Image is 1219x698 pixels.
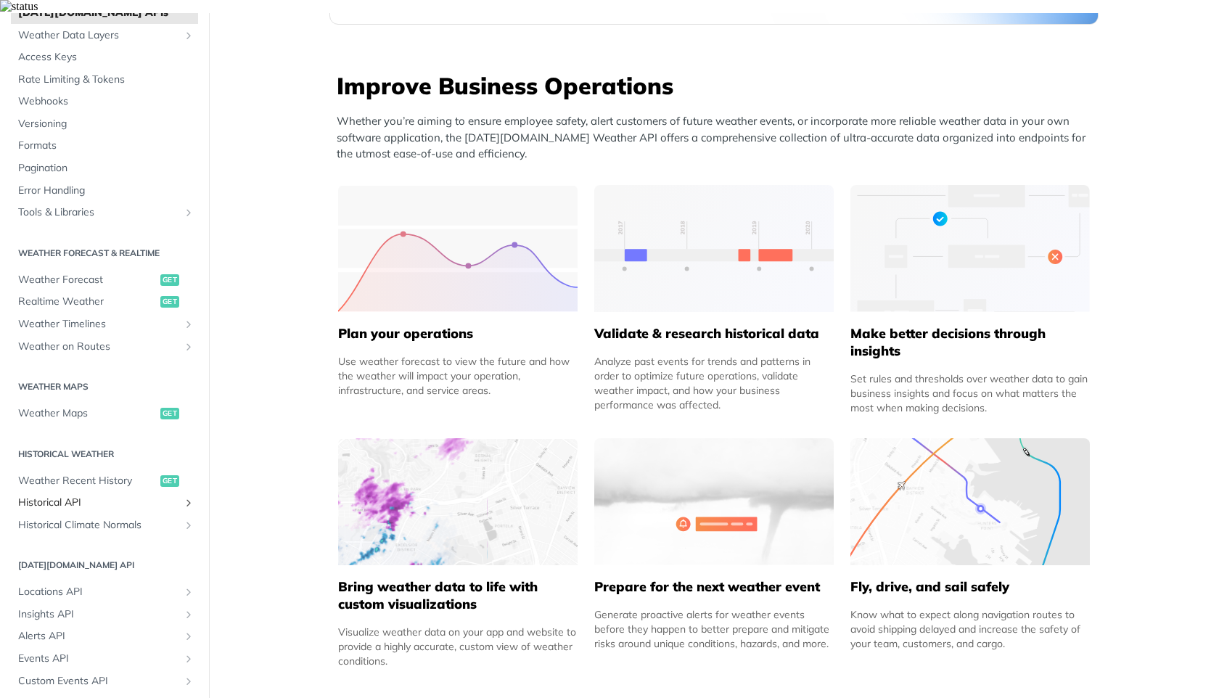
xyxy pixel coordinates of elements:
[18,629,179,644] span: Alerts API
[594,185,834,312] img: 13d7ca0-group-496-2.svg
[850,371,1090,415] div: Set rules and thresholds over weather data to gain business insights and focus on what matters th...
[11,157,198,179] a: Pagination
[11,46,198,68] a: Access Keys
[183,676,194,687] button: Show subpages for Custom Events API
[183,207,194,218] button: Show subpages for Tools & Libraries
[18,607,179,622] span: Insights API
[18,6,194,20] span: [DATE][DOMAIN_NAME] APIs
[18,161,194,176] span: Pagination
[183,653,194,665] button: Show subpages for Events API
[18,205,179,220] span: Tools & Libraries
[18,340,179,354] span: Weather on Routes
[18,28,179,43] span: Weather Data Layers
[11,180,198,202] a: Error Handling
[850,578,1090,596] h5: Fly, drive, and sail safely
[11,113,198,135] a: Versioning
[18,295,157,309] span: Realtime Weather
[11,2,198,24] a: [DATE][DOMAIN_NAME] APIs
[11,336,198,358] a: Weather on RoutesShow subpages for Weather on Routes
[18,273,157,287] span: Weather Forecast
[11,202,198,223] a: Tools & LibrariesShow subpages for Tools & Libraries
[160,274,179,286] span: get
[11,492,198,514] a: Historical APIShow subpages for Historical API
[18,674,179,689] span: Custom Events API
[338,354,578,398] div: Use weather forecast to view the future and how the weather will impact your operation, infrastru...
[11,69,198,91] a: Rate Limiting & Tokens
[18,496,179,510] span: Historical API
[11,470,198,492] a: Weather Recent Historyget
[337,113,1099,163] p: Whether you’re aiming to ensure employee safety, alert customers of future weather events, or inc...
[11,269,198,291] a: Weather Forecastget
[11,448,198,461] h2: Historical Weather
[11,403,198,424] a: Weather Mapsget
[594,354,834,412] div: Analyze past events for trends and patterns in order to optimize future operations, validate weat...
[18,652,179,666] span: Events API
[183,497,194,509] button: Show subpages for Historical API
[18,94,194,109] span: Webhooks
[338,185,578,312] img: 39565e8-group-4962x.svg
[850,438,1090,565] img: 994b3d6-mask-group-32x.svg
[11,604,198,625] a: Insights APIShow subpages for Insights API
[11,514,198,536] a: Historical Climate NormalsShow subpages for Historical Climate Normals
[18,317,179,332] span: Weather Timelines
[11,91,198,112] a: Webhooks
[18,117,194,131] span: Versioning
[594,325,834,342] h5: Validate & research historical data
[18,585,179,599] span: Locations API
[183,341,194,353] button: Show subpages for Weather on Routes
[850,185,1090,312] img: a22d113-group-496-32x.svg
[594,607,834,651] div: Generate proactive alerts for weather events before they happen to better prepare and mitigate ri...
[594,578,834,596] h5: Prepare for the next weather event
[183,631,194,642] button: Show subpages for Alerts API
[18,406,157,421] span: Weather Maps
[18,50,194,65] span: Access Keys
[338,625,578,668] div: Visualize weather data on your app and website to provide a highly accurate, custom view of weath...
[11,581,198,603] a: Locations APIShow subpages for Locations API
[338,578,578,613] h5: Bring weather data to life with custom visualizations
[183,30,194,41] button: Show subpages for Weather Data Layers
[11,559,198,572] h2: [DATE][DOMAIN_NAME] API
[11,380,198,393] h2: Weather Maps
[160,475,179,487] span: get
[18,474,157,488] span: Weather Recent History
[183,609,194,620] button: Show subpages for Insights API
[594,438,834,565] img: 2c0a313-group-496-12x.svg
[11,25,198,46] a: Weather Data LayersShow subpages for Weather Data Layers
[11,625,198,647] a: Alerts APIShow subpages for Alerts API
[11,313,198,335] a: Weather TimelinesShow subpages for Weather Timelines
[160,408,179,419] span: get
[18,73,194,87] span: Rate Limiting & Tokens
[11,648,198,670] a: Events APIShow subpages for Events API
[160,296,179,308] span: get
[11,135,198,157] a: Formats
[11,291,198,313] a: Realtime Weatherget
[18,518,179,533] span: Historical Climate Normals
[11,247,198,260] h2: Weather Forecast & realtime
[337,70,1099,102] h3: Improve Business Operations
[18,184,194,198] span: Error Handling
[850,325,1090,360] h5: Make better decisions through insights
[183,586,194,598] button: Show subpages for Locations API
[850,607,1090,651] div: Know what to expect along navigation routes to avoid shipping delayed and increase the safety of ...
[338,325,578,342] h5: Plan your operations
[183,319,194,330] button: Show subpages for Weather Timelines
[338,438,578,565] img: 4463876-group-4982x.svg
[183,520,194,531] button: Show subpages for Historical Climate Normals
[11,670,198,692] a: Custom Events APIShow subpages for Custom Events API
[18,139,194,153] span: Formats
